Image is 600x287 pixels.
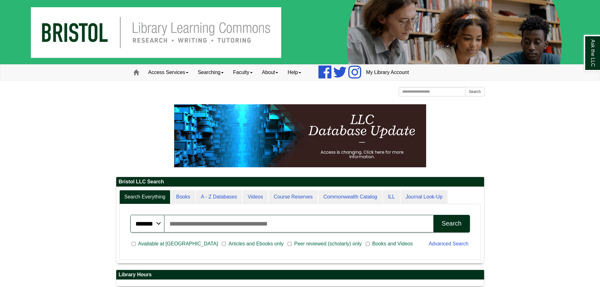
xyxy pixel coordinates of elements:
[269,190,318,204] a: Course Reserves
[288,241,292,247] input: Peer reviewed (scholarly) only
[144,65,193,80] a: Access Services
[226,240,286,248] span: Articles and Ebooks only
[116,270,484,280] h2: Library Hours
[366,241,370,247] input: Books and Videos
[283,65,306,80] a: Help
[171,190,195,204] a: Books
[116,177,484,187] h2: Bristol LLC Search
[228,65,257,80] a: Faculty
[174,104,426,167] img: HTML tutorial
[442,220,461,227] div: Search
[401,190,448,204] a: Journal Look-Up
[196,190,242,204] a: A - Z Databases
[433,215,470,232] button: Search
[132,241,136,247] input: Available at [GEOGRAPHIC_DATA]
[429,241,468,246] a: Advanced Search
[318,190,382,204] a: Commonwealth Catalog
[465,87,484,96] button: Search
[193,65,228,80] a: Searching
[292,240,364,248] span: Peer reviewed (scholarly) only
[119,190,171,204] a: Search Everything
[243,190,268,204] a: Videos
[383,190,400,204] a: ILL
[361,65,414,80] a: My Library Account
[257,65,283,80] a: About
[136,240,220,248] span: Available at [GEOGRAPHIC_DATA]
[370,240,415,248] span: Books and Videos
[222,241,226,247] input: Articles and Ebooks only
